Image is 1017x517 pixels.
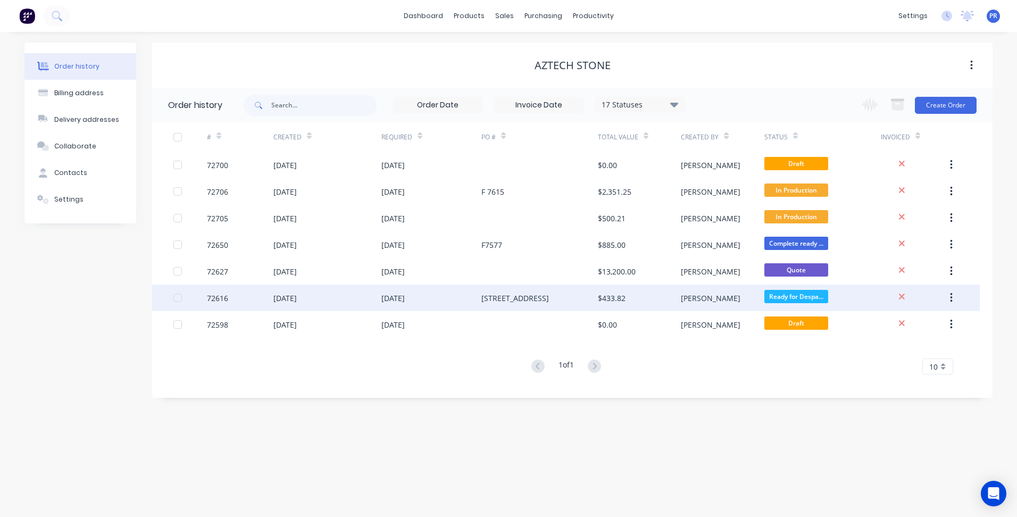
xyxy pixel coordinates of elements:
[681,122,764,152] div: Created By
[207,266,228,277] div: 72627
[54,195,84,204] div: Settings
[764,157,828,170] span: Draft
[490,8,519,24] div: sales
[681,213,740,224] div: [PERSON_NAME]
[764,316,828,330] span: Draft
[54,62,99,71] div: Order history
[595,99,685,111] div: 17 Statuses
[598,319,617,330] div: $0.00
[481,186,504,197] div: F 7615
[398,8,448,24] a: dashboard
[568,8,619,24] div: productivity
[881,132,910,142] div: Invoiced
[681,293,740,304] div: [PERSON_NAME]
[681,132,719,142] div: Created By
[24,186,136,213] button: Settings
[207,160,228,171] div: 72700
[681,160,740,171] div: [PERSON_NAME]
[273,122,381,152] div: Created
[273,132,302,142] div: Created
[598,213,626,224] div: $500.21
[207,239,228,251] div: 72650
[598,239,626,251] div: $885.00
[207,186,228,197] div: 72706
[481,293,549,304] div: [STREET_ADDRESS]
[681,239,740,251] div: [PERSON_NAME]
[381,239,405,251] div: [DATE]
[764,290,828,303] span: Ready for Despa...
[273,319,297,330] div: [DATE]
[381,319,405,330] div: [DATE]
[24,80,136,106] button: Billing address
[481,122,598,152] div: PO #
[54,141,96,151] div: Collaborate
[207,122,273,152] div: #
[598,186,631,197] div: $2,351.25
[273,186,297,197] div: [DATE]
[981,481,1006,506] div: Open Intercom Messenger
[519,8,568,24] div: purchasing
[381,186,405,197] div: [DATE]
[893,8,933,24] div: settings
[448,8,490,24] div: products
[273,266,297,277] div: [DATE]
[24,160,136,186] button: Contacts
[915,97,977,114] button: Create Order
[273,293,297,304] div: [DATE]
[681,266,740,277] div: [PERSON_NAME]
[929,361,938,372] span: 10
[598,160,617,171] div: $0.00
[207,319,228,330] div: 72598
[54,88,104,98] div: Billing address
[381,266,405,277] div: [DATE]
[381,293,405,304] div: [DATE]
[24,106,136,133] button: Delivery addresses
[681,319,740,330] div: [PERSON_NAME]
[54,115,119,124] div: Delivery addresses
[207,132,211,142] div: #
[598,266,636,277] div: $13,200.00
[19,8,35,24] img: Factory
[273,160,297,171] div: [DATE]
[881,122,947,152] div: Invoiced
[207,213,228,224] div: 72705
[381,213,405,224] div: [DATE]
[764,132,788,142] div: Status
[598,293,626,304] div: $433.82
[558,359,574,374] div: 1 of 1
[54,168,87,178] div: Contacts
[393,97,482,113] input: Order Date
[764,263,828,277] span: Quote
[24,133,136,160] button: Collaborate
[764,237,828,250] span: Complete ready ...
[273,213,297,224] div: [DATE]
[481,239,502,251] div: F7577
[381,132,412,142] div: Required
[764,184,828,197] span: In Production
[381,160,405,171] div: [DATE]
[681,186,740,197] div: [PERSON_NAME]
[207,293,228,304] div: 72616
[24,53,136,80] button: Order history
[535,59,611,72] div: Aztech Stone
[273,239,297,251] div: [DATE]
[381,122,481,152] div: Required
[764,122,881,152] div: Status
[989,11,997,21] span: PR
[168,99,222,112] div: Order history
[764,210,828,223] span: In Production
[598,132,638,142] div: Total Value
[598,122,681,152] div: Total Value
[271,95,377,116] input: Search...
[481,132,496,142] div: PO #
[494,97,583,113] input: Invoice Date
